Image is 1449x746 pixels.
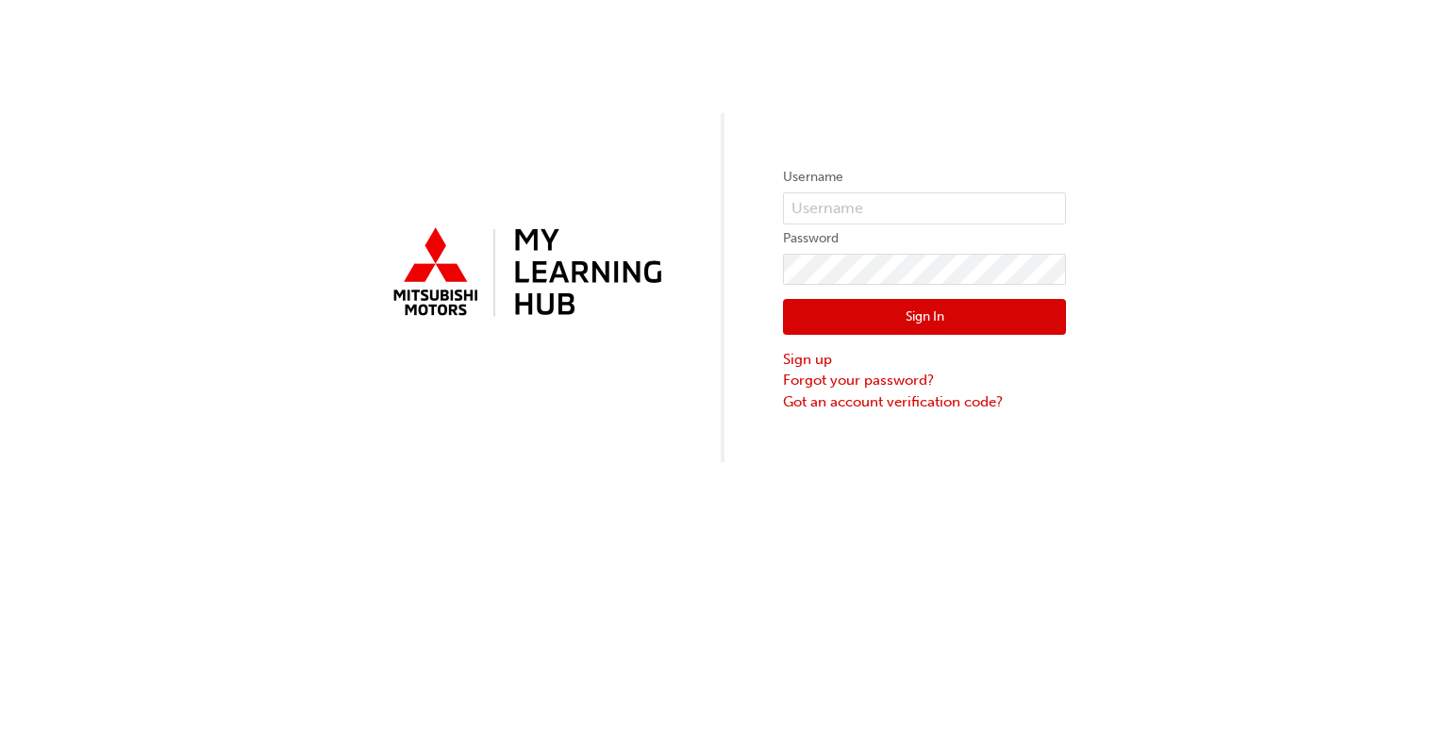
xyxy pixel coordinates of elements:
[783,299,1066,335] button: Sign In
[783,370,1066,391] a: Forgot your password?
[383,220,666,327] img: mmal
[783,166,1066,189] label: Username
[783,227,1066,250] label: Password
[783,192,1066,224] input: Username
[783,349,1066,371] a: Sign up
[783,391,1066,413] a: Got an account verification code?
